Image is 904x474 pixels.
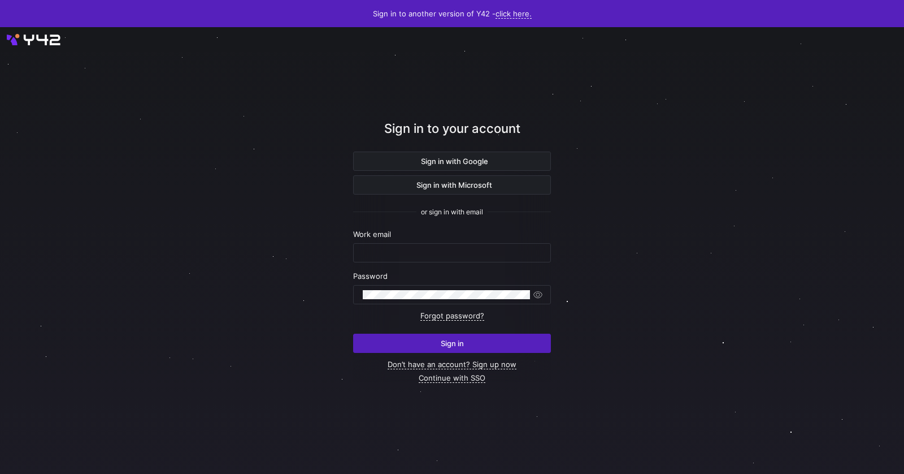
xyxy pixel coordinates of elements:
[441,339,464,348] span: Sign in
[388,360,516,369] a: Don’t have an account? Sign up now
[496,9,532,19] a: click here.
[353,175,551,195] button: Sign in with Microsoft
[353,272,388,281] span: Password
[412,180,492,189] span: Sign in with Microsoft
[353,119,551,152] div: Sign in to your account
[420,311,484,321] a: Forgot password?
[421,208,483,216] span: or sign in with email
[353,152,551,171] button: Sign in with Google
[353,334,551,353] button: Sign in
[353,230,391,239] span: Work email
[419,373,485,383] a: Continue with SSO
[416,157,488,166] span: Sign in with Google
